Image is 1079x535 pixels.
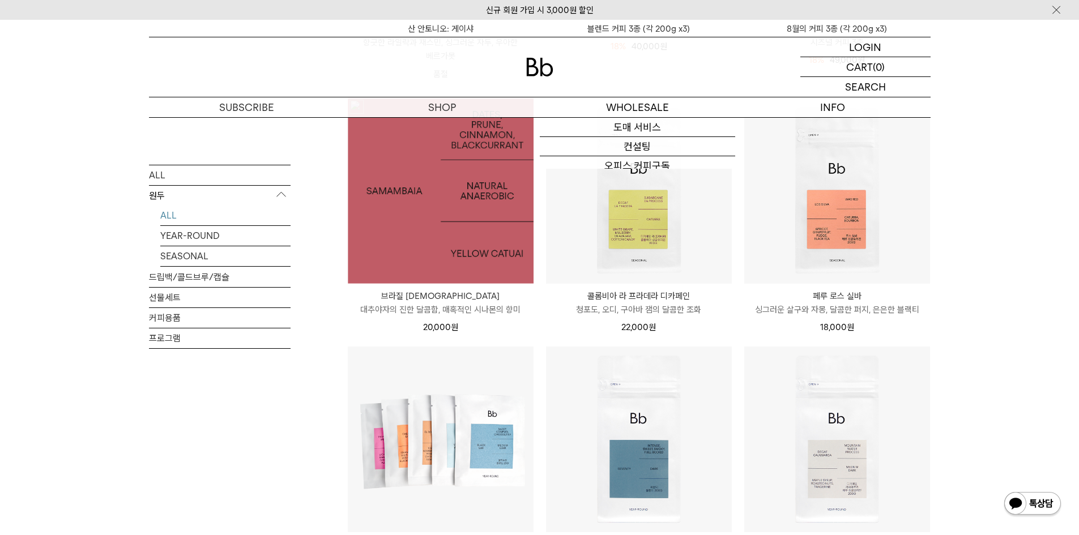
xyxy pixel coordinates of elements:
[800,37,931,57] a: LOGIN
[546,289,732,303] p: 콜롬비아 라 프라데라 디카페인
[540,137,735,156] a: 컨설팅
[348,98,534,284] img: 1000000483_add2_035.jpg
[160,225,291,245] a: YEAR-ROUND
[744,98,930,284] img: 페루 로스 실바
[540,97,735,117] p: WHOLESALE
[546,303,732,316] p: 청포도, 오디, 구아바 잼의 달콤한 조화
[546,289,732,316] a: 콜롬비아 라 프라데라 디카페인 청포도, 오디, 구아바 잼의 달콤한 조화
[149,287,291,307] a: 선물세트
[149,307,291,327] a: 커피용품
[348,346,534,532] img: Bb 샘플 세트
[344,97,540,117] a: SHOP
[160,246,291,266] a: SEASONAL
[486,5,594,15] a: 신규 회원 가입 시 3,000원 할인
[845,77,886,97] p: SEARCH
[621,322,656,332] span: 22,000
[744,289,930,316] a: 페루 로스 실바 싱그러운 살구와 자몽, 달콤한 퍼지, 은은한 블랙티
[1003,491,1062,518] img: 카카오톡 채널 1:1 채팅 버튼
[847,322,854,332] span: 원
[873,57,885,76] p: (0)
[160,205,291,225] a: ALL
[149,97,344,117] a: SUBSCRIBE
[423,322,458,332] span: 20,000
[849,37,881,57] p: LOGIN
[744,346,930,532] img: 페루 디카페인
[348,303,534,316] p: 대추야자의 진한 달콤함, 매혹적인 시나몬의 향미
[526,58,553,76] img: 로고
[540,118,735,137] a: 도매 서비스
[735,97,931,117] p: INFO
[744,303,930,316] p: 싱그러운 살구와 자몽, 달콤한 퍼지, 은은한 블랙티
[149,328,291,348] a: 프로그램
[744,289,930,303] p: 페루 로스 실바
[451,322,458,332] span: 원
[348,98,534,284] a: 브라질 사맘바이아
[540,156,735,176] a: 오피스 커피구독
[546,98,732,284] img: 콜롬비아 라 프라데라 디카페인
[820,322,854,332] span: 18,000
[649,322,656,332] span: 원
[149,185,291,206] p: 원두
[149,165,291,185] a: ALL
[348,289,534,316] a: 브라질 [DEMOGRAPHIC_DATA] 대추야자의 진한 달콤함, 매혹적인 시나몬의 향미
[800,57,931,77] a: CART (0)
[546,346,732,532] img: 세븐티
[846,57,873,76] p: CART
[348,289,534,303] p: 브라질 [DEMOGRAPHIC_DATA]
[149,267,291,286] a: 드립백/콜드브루/캡슐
